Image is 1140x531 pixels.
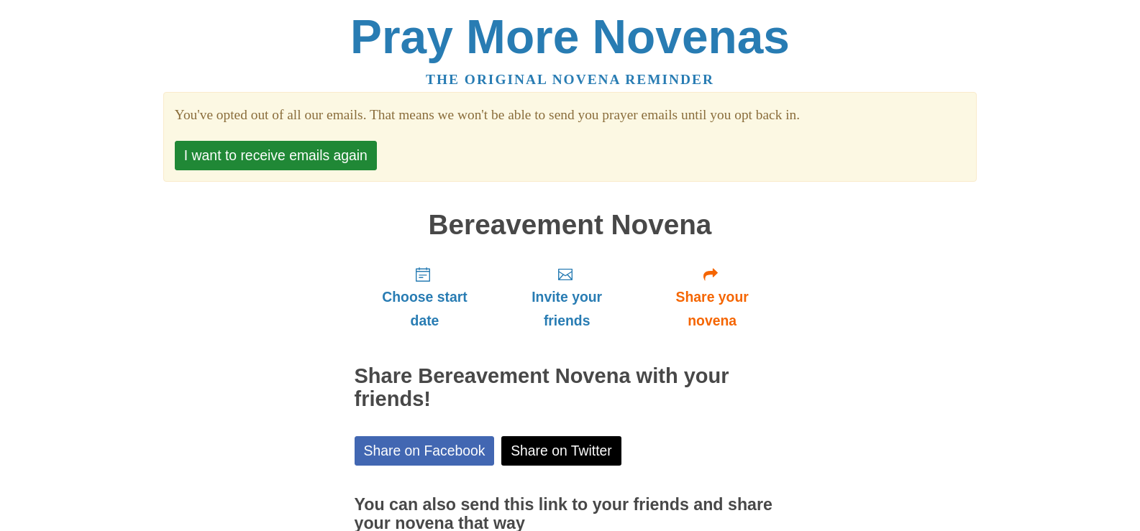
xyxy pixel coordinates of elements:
[639,254,786,340] a: Share your novena
[350,10,790,63] a: Pray More Novenas
[355,436,495,466] a: Share on Facebook
[495,254,638,340] a: Invite your friends
[355,254,496,340] a: Choose start date
[509,285,624,333] span: Invite your friends
[501,436,621,466] a: Share on Twitter
[369,285,481,333] span: Choose start date
[653,285,772,333] span: Share your novena
[355,210,786,241] h1: Bereavement Novena
[175,103,965,127] section: You've opted out of all our emails. That means we won't be able to send you prayer emails until y...
[175,141,377,170] button: I want to receive emails again
[426,72,714,87] a: The original novena reminder
[355,365,786,411] h2: Share Bereavement Novena with your friends!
